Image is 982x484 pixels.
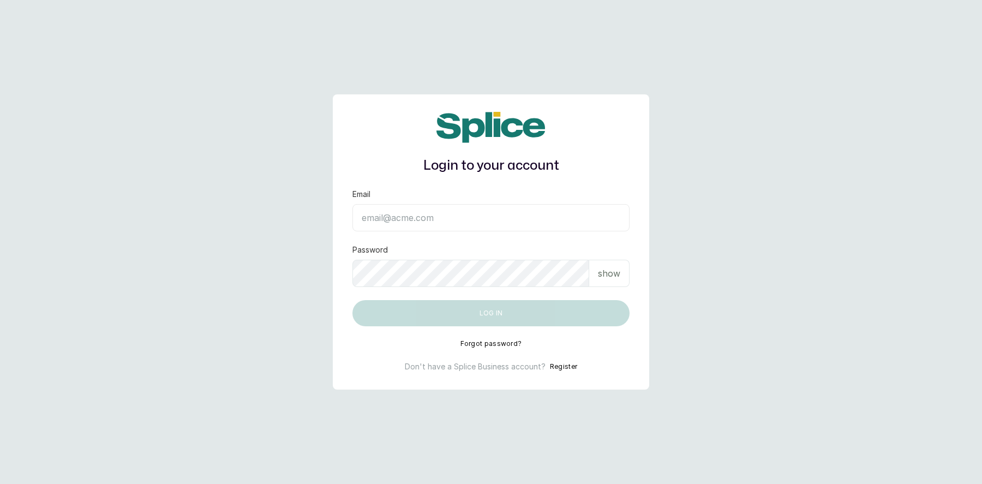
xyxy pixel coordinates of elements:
[352,300,630,326] button: Log in
[550,361,577,372] button: Register
[352,189,370,200] label: Email
[460,339,522,348] button: Forgot password?
[352,244,388,255] label: Password
[405,361,546,372] p: Don't have a Splice Business account?
[352,204,630,231] input: email@acme.com
[352,156,630,176] h1: Login to your account
[598,267,620,280] p: show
